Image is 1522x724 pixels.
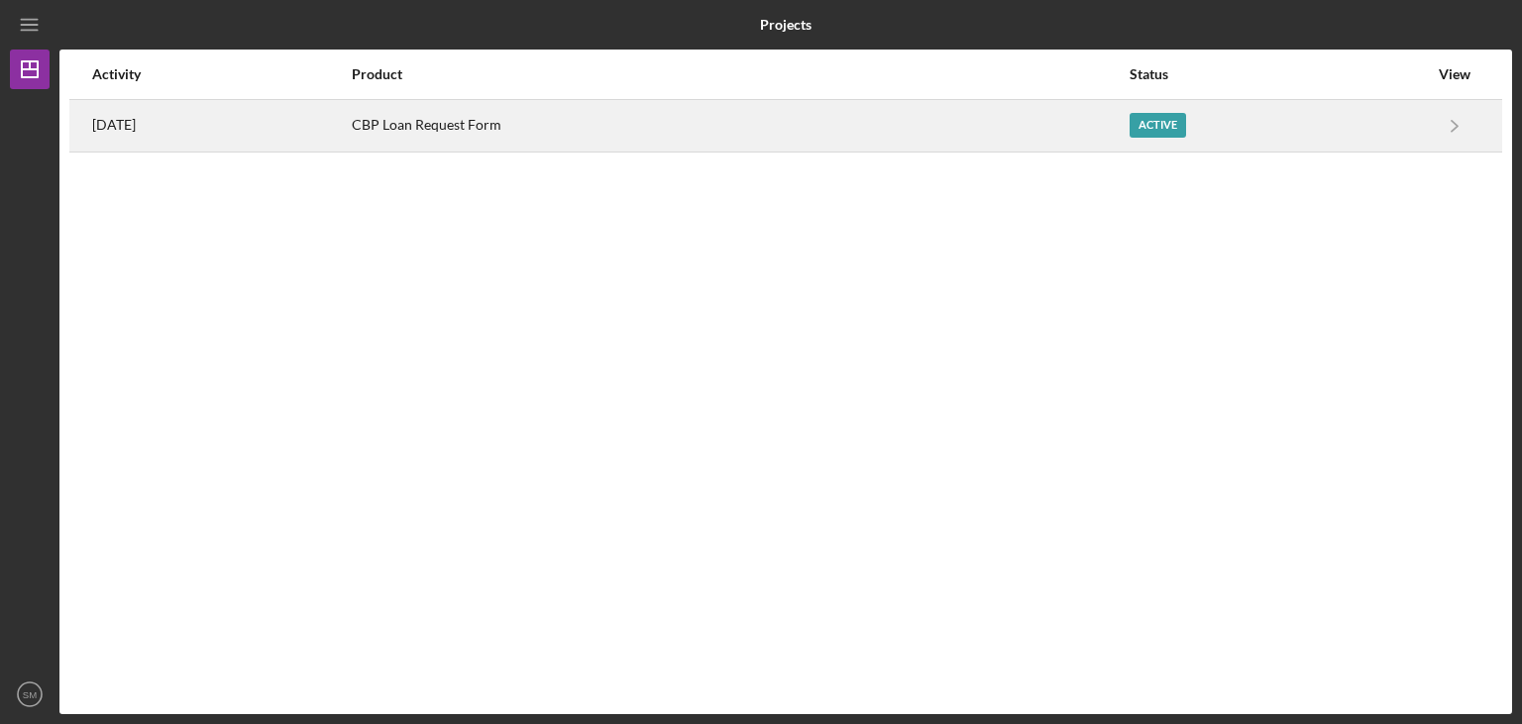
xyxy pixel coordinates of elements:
[1430,66,1479,82] div: View
[352,101,1128,151] div: CBP Loan Request Form
[1130,113,1186,138] div: Active
[1130,66,1428,82] div: Status
[352,66,1128,82] div: Product
[92,66,350,82] div: Activity
[760,17,812,33] b: Projects
[92,117,136,133] time: 2025-08-13 22:07
[23,689,37,700] text: SM
[10,674,50,714] button: SM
